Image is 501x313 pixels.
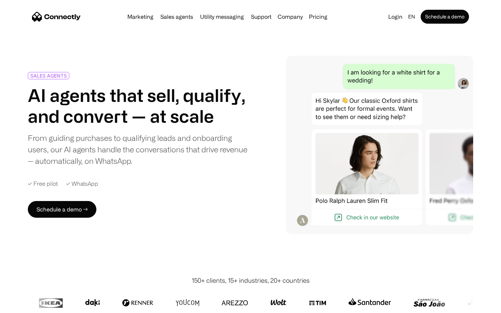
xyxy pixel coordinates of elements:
[14,301,42,311] ul: Language list
[385,12,405,22] a: Login
[28,201,96,218] a: Schedule a demo →
[28,132,248,167] div: From guiding purchases to qualifying leads and onboarding users, our AI agents handle the convers...
[192,276,310,285] div: 150+ clients, 15+ industries, 20+ countries
[30,73,67,78] div: SALES AGENTS
[278,12,303,22] div: Company
[197,14,247,19] a: Utility messaging
[125,14,156,19] a: Marketing
[421,10,469,24] a: Schedule a demo
[28,180,58,187] div: ✓ Free pilot
[66,180,98,187] div: ✓ WhatsApp
[248,14,274,19] a: Support
[408,12,415,22] div: en
[306,14,330,19] a: Pricing
[158,14,196,19] a: Sales agents
[28,85,248,127] h1: AI agents that sell, qualify, and convert — at scale
[7,300,42,311] aside: Language selected: English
